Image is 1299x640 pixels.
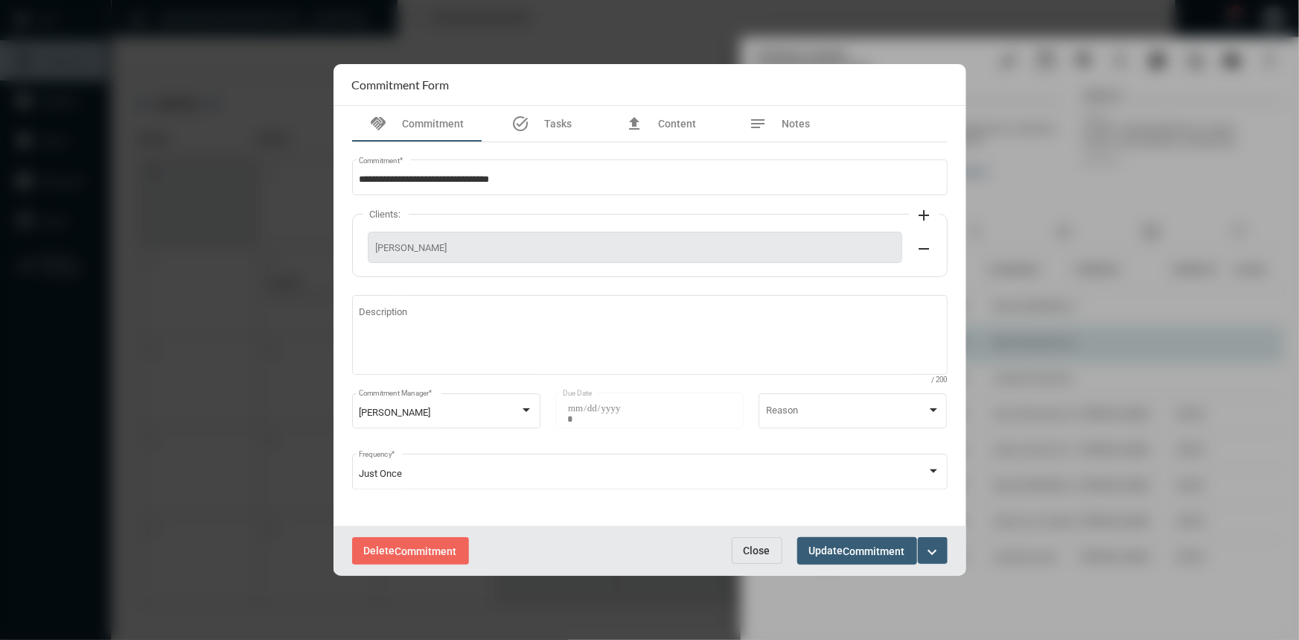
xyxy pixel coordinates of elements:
h2: Commitment Form [352,77,450,92]
span: Notes [782,118,811,130]
span: [PERSON_NAME] [359,407,430,418]
button: Close [732,537,782,564]
mat-icon: remove [916,240,933,258]
mat-hint: / 200 [932,376,948,384]
span: [PERSON_NAME] [376,242,894,253]
label: Clients: [363,209,409,220]
span: Content [658,118,696,130]
mat-icon: file_upload [625,115,643,133]
button: UpdateCommitment [797,537,917,565]
span: Commitment [843,545,905,557]
mat-icon: notes [750,115,767,133]
span: Tasks [544,118,572,130]
mat-icon: handshake [370,115,388,133]
span: Just Once [359,468,402,479]
span: Commitment [395,545,457,557]
button: DeleteCommitment [352,537,469,565]
span: Update [809,545,905,557]
mat-icon: add [916,206,933,224]
mat-icon: expand_more [924,543,942,561]
span: Close [744,545,770,557]
span: Commitment [403,118,465,130]
span: Delete [364,545,457,557]
mat-icon: task_alt [511,115,529,133]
